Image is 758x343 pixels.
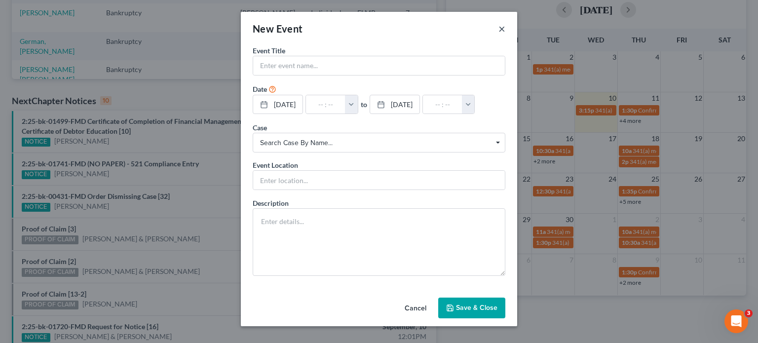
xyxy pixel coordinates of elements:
[397,299,434,318] button: Cancel
[438,298,505,318] button: Save & Close
[498,23,505,35] button: ×
[306,95,345,114] input: -- : --
[724,309,748,333] iframe: Intercom live chat
[745,309,753,317] span: 3
[253,84,267,94] label: Date
[253,122,267,133] label: Case
[253,95,303,114] a: [DATE]
[253,160,298,170] label: Event Location
[260,138,498,148] span: Search case by name...
[253,133,505,152] span: Select box activate
[253,56,505,75] input: Enter event name...
[253,23,303,35] span: New Event
[253,46,285,55] span: Event Title
[423,95,462,114] input: -- : --
[370,95,419,114] a: [DATE]
[253,198,289,208] label: Description
[253,171,505,190] input: Enter location...
[361,99,367,110] label: to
